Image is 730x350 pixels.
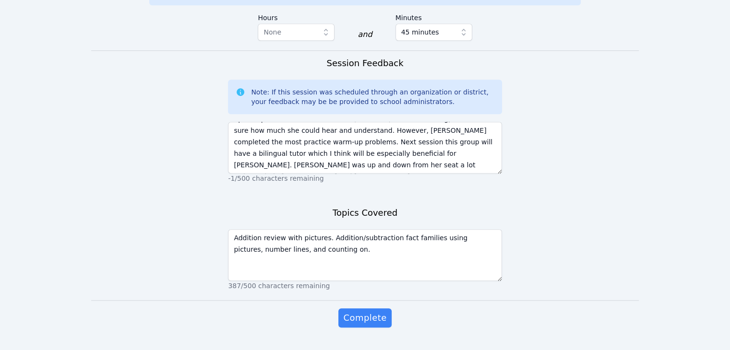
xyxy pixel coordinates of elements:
span: Complete [343,311,386,325]
div: Note: If this session was scheduled through an organization or district, your feedback may be be ... [251,87,494,106]
button: 45 minutes [395,23,472,41]
button: Complete [338,308,391,327]
p: -1/500 characters remaining [228,174,502,183]
textarea: Addition review with pictures. Addition/subtraction fact families using pictures, number lines, a... [228,229,502,281]
span: 45 minutes [401,26,439,38]
label: Minutes [395,9,472,23]
p: 387/500 characters remaining [228,281,502,291]
label: Hours [258,9,335,23]
h3: Session Feedback [326,57,403,70]
h3: Topics Covered [333,206,397,220]
div: and [358,29,372,40]
button: None [258,23,335,41]
textarea: [DATE] was [PERSON_NAME]'s first Air Tutor's session. I did a brief introduction with her while t... [228,122,502,174]
span: None [263,28,281,36]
